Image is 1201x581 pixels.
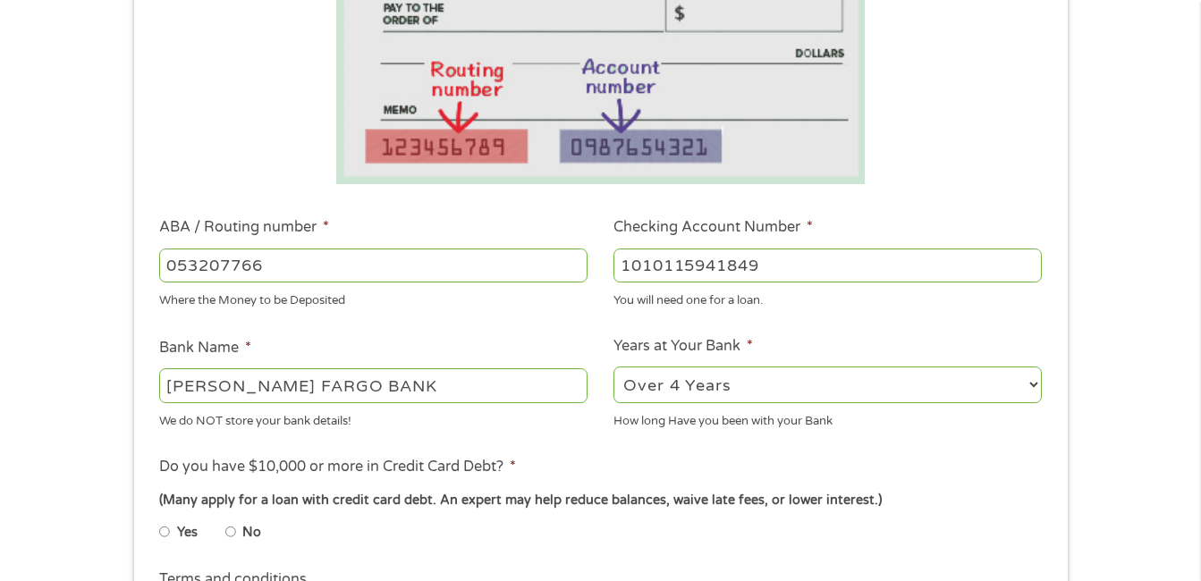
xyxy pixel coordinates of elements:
[613,218,813,237] label: Checking Account Number
[159,286,588,310] div: Where the Money to be Deposited
[159,339,251,358] label: Bank Name
[613,337,753,356] label: Years at Your Bank
[613,406,1042,430] div: How long Have you been with your Bank
[159,491,1041,510] div: (Many apply for a loan with credit card debt. An expert may help reduce balances, waive late fees...
[159,458,516,476] label: Do you have $10,000 or more in Credit Card Debt?
[242,523,261,543] label: No
[159,406,588,430] div: We do NOT store your bank details!
[177,523,198,543] label: Yes
[159,218,329,237] label: ABA / Routing number
[613,248,1042,282] input: 345634636
[159,248,588,282] input: 263177916
[613,286,1042,310] div: You will need one for a loan.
